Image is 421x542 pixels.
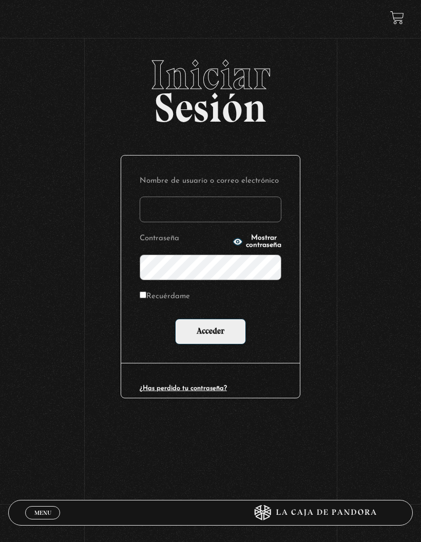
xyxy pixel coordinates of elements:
[140,231,229,246] label: Contraseña
[31,518,55,526] span: Cerrar
[8,54,412,95] span: Iniciar
[246,235,281,249] span: Mostrar contraseña
[140,385,227,392] a: ¿Has perdido tu contraseña?
[140,174,281,189] label: Nombre de usuario o correo electrónico
[8,54,412,120] h2: Sesión
[140,292,146,298] input: Recuérdame
[390,11,404,25] a: View your shopping cart
[233,235,281,249] button: Mostrar contraseña
[34,510,51,516] span: Menu
[140,289,190,304] label: Recuérdame
[175,319,246,344] input: Acceder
